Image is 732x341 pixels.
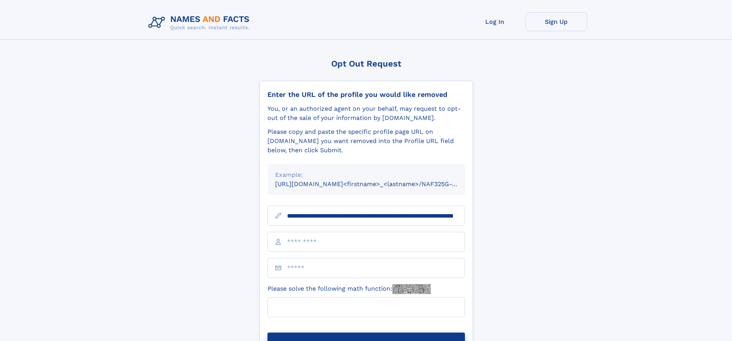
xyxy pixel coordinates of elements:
label: Please solve the following math function: [267,284,431,294]
div: You, or an authorized agent on your behalf, may request to opt-out of the sale of your informatio... [267,104,465,123]
div: Enter the URL of the profile you would like removed [267,90,465,99]
div: Opt Out Request [259,59,473,68]
div: Example: [275,170,457,180]
small: [URL][DOMAIN_NAME]<firstname>_<lastname>/NAF325G-xxxxxxxx [275,180,480,188]
a: Sign Up [526,12,587,31]
div: Please copy and paste the specific profile page URL on [DOMAIN_NAME] you want removed into the Pr... [267,127,465,155]
a: Log In [464,12,526,31]
img: Logo Names and Facts [145,12,256,33]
